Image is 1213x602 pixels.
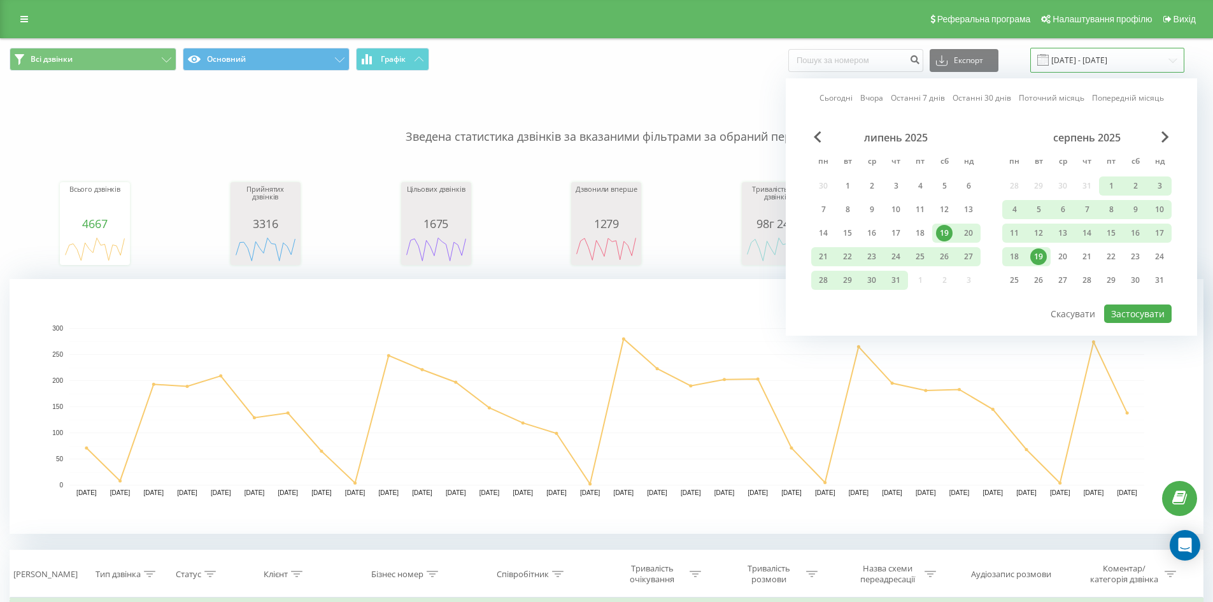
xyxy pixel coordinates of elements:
text: [DATE] [144,489,164,496]
div: пт 4 лип 2025 р. [908,176,932,196]
div: сб 16 серп 2025 р. [1123,224,1147,243]
p: Зведена статистика дзвінків за вказаними фільтрами за обраний період [10,103,1203,145]
div: пн 18 серп 2025 р. [1002,247,1026,266]
div: чт 3 лип 2025 р. [884,176,908,196]
div: 29 [839,272,856,289]
div: пн 14 лип 2025 р. [811,224,835,243]
div: сб 9 серп 2025 р. [1123,200,1147,219]
div: 31 [1151,272,1168,289]
svg: A chart. [234,230,297,268]
div: Цільових дзвінків [404,185,468,217]
text: 150 [52,403,63,410]
div: 25 [1006,272,1023,289]
div: ср 30 лип 2025 р. [860,271,884,290]
abbr: понеділок [814,153,833,172]
text: [DATE] [882,489,902,496]
div: 3316 [234,217,297,230]
div: Аудіозапис розмови [971,569,1051,580]
div: Тривалість очікування [618,563,686,585]
text: [DATE] [1117,489,1137,496]
div: 24 [1151,248,1168,265]
a: Попередній місяць [1092,92,1164,104]
div: ср 6 серп 2025 р. [1051,200,1075,219]
abbr: п’ятниця [1102,153,1121,172]
span: Графік [381,55,406,64]
div: 7 [815,201,832,218]
svg: A chart. [10,279,1203,534]
div: Тривалість розмови [735,563,803,585]
div: сб 26 лип 2025 р. [932,247,956,266]
div: 14 [1079,225,1095,241]
div: Клієнт [264,569,288,580]
abbr: субота [1126,153,1145,172]
div: 8 [1103,201,1119,218]
text: [DATE] [714,489,735,496]
div: 21 [815,248,832,265]
text: [DATE] [110,489,131,496]
div: A chart. [63,230,127,268]
div: 21 [1079,248,1095,265]
div: пт 15 серп 2025 р. [1099,224,1123,243]
div: пт 22 серп 2025 р. [1099,247,1123,266]
button: Графік [356,48,429,71]
div: Всього дзвінків [63,185,127,217]
div: ср 27 серп 2025 р. [1051,271,1075,290]
div: 12 [936,201,953,218]
text: [DATE] [412,489,432,496]
div: вт 19 серп 2025 р. [1026,247,1051,266]
text: [DATE] [1084,489,1104,496]
div: 28 [815,272,832,289]
div: 2 [1127,178,1144,194]
text: [DATE] [983,489,1004,496]
abbr: неділя [1150,153,1169,172]
span: Всі дзвінки [31,54,73,64]
text: 50 [56,455,64,462]
div: Open Intercom Messenger [1170,530,1200,561]
svg: A chart. [574,230,638,268]
div: ср 20 серп 2025 р. [1051,247,1075,266]
text: [DATE] [446,489,466,496]
div: 18 [912,225,928,241]
div: нд 13 лип 2025 р. [956,200,981,219]
div: 9 [863,201,880,218]
text: [DATE] [513,489,533,496]
div: чт 7 серп 2025 р. [1075,200,1099,219]
button: Всі дзвінки [10,48,176,71]
text: 0 [59,482,63,489]
text: [DATE] [379,489,399,496]
div: 17 [1151,225,1168,241]
abbr: четвер [1077,153,1096,172]
button: Застосувати [1104,305,1172,323]
div: 22 [1103,248,1119,265]
div: 30 [1127,272,1144,289]
div: чт 31 лип 2025 р. [884,271,908,290]
div: Бізнес номер [371,569,423,580]
div: 7 [1079,201,1095,218]
button: Основний [183,48,350,71]
text: [DATE] [177,489,197,496]
div: 16 [863,225,880,241]
div: пт 25 лип 2025 р. [908,247,932,266]
abbr: четвер [886,153,905,172]
div: 1279 [574,217,638,230]
div: 9 [1127,201,1144,218]
div: сб 5 лип 2025 р. [932,176,956,196]
abbr: вівторок [838,153,857,172]
text: [DATE] [479,489,500,496]
text: [DATE] [76,489,97,496]
svg: A chart. [745,230,809,268]
div: 17 [888,225,904,241]
div: 4667 [63,217,127,230]
a: Останні 7 днів [891,92,945,104]
div: 13 [960,201,977,218]
span: Previous Month [814,131,821,143]
div: 3 [1151,178,1168,194]
div: Дзвонили вперше [574,185,638,217]
div: вт 15 лип 2025 р. [835,224,860,243]
button: Скасувати [1044,305,1102,323]
text: [DATE] [849,489,869,496]
text: [DATE] [211,489,231,496]
div: 10 [1151,201,1168,218]
div: 15 [1103,225,1119,241]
